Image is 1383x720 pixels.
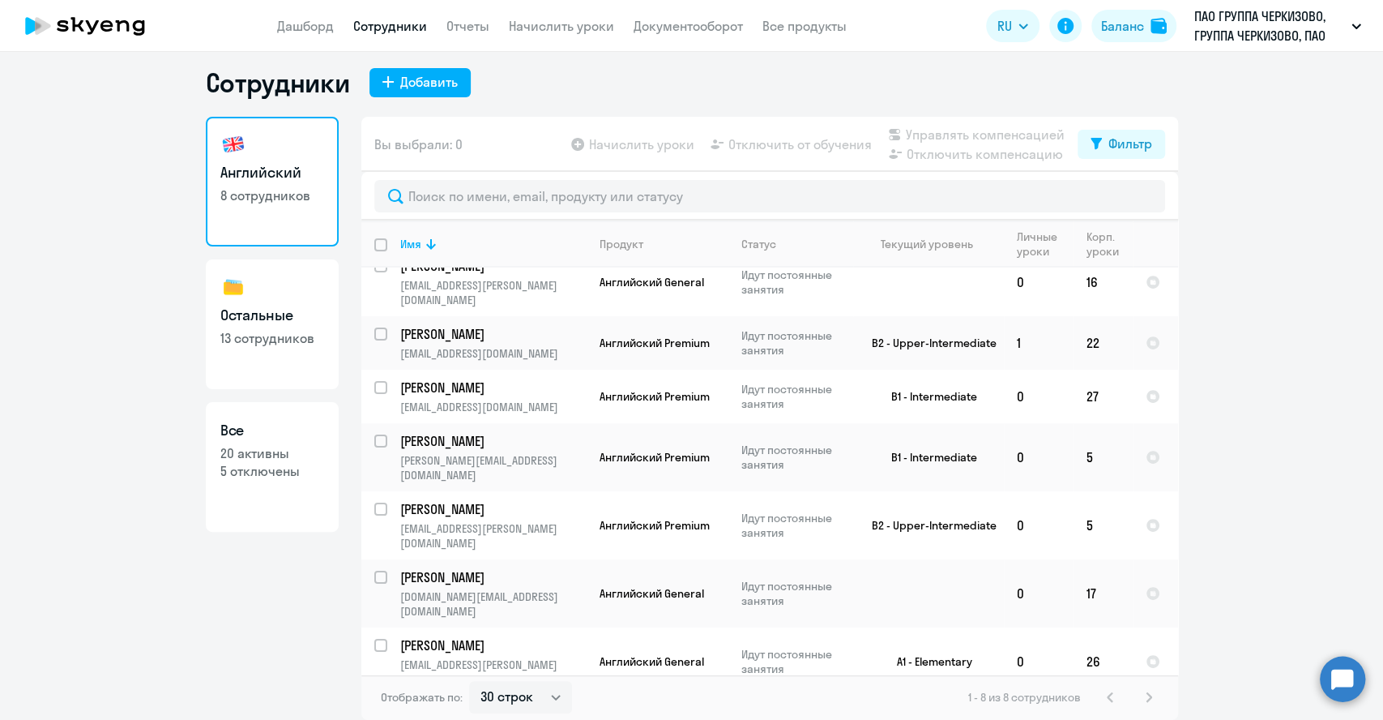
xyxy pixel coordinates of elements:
div: Статус [741,237,776,251]
p: [EMAIL_ADDRESS][PERSON_NAME][DOMAIN_NAME] [400,658,586,687]
div: Продукт [600,237,643,251]
h3: Остальные [220,305,324,326]
div: Статус [741,237,852,251]
div: Корп. уроки [1086,229,1132,259]
p: [PERSON_NAME] [400,636,583,654]
p: Идут постоянные занятия [741,647,852,676]
a: [PERSON_NAME] [400,325,586,343]
td: 0 [1004,423,1074,491]
div: Имя [400,237,421,251]
span: Английский General [600,654,704,669]
p: Идут постоянные занятия [741,579,852,608]
p: 20 активны [220,444,324,462]
p: [EMAIL_ADDRESS][DOMAIN_NAME] [400,400,586,414]
h3: Английский [220,162,324,183]
div: Корп. уроки [1086,229,1121,259]
img: balance [1150,18,1167,34]
input: Поиск по имени, email, продукту или статусу [374,180,1165,212]
a: Отчеты [446,18,489,34]
td: B2 - Upper-Intermediate [853,316,1004,370]
td: A1 - Elementary [853,628,1004,696]
p: [PERSON_NAME][EMAIL_ADDRESS][DOMAIN_NAME] [400,453,586,482]
p: [PERSON_NAME] [400,379,583,396]
a: [PERSON_NAME] [400,500,586,518]
div: Фильтр [1108,134,1152,153]
span: Английский General [600,586,704,601]
button: ПАО ГРУППА ЧЕРКИЗОВО, ГРУППА ЧЕРКИЗОВО, ПАО [1186,6,1369,45]
h1: Сотрудники [206,66,350,99]
span: Английский Premium [600,389,710,404]
td: 26 [1074,628,1133,696]
a: Остальные13 сотрудников [206,259,339,389]
td: 16 [1074,248,1133,316]
a: Английский8 сотрудников [206,117,339,246]
div: Баланс [1101,16,1144,36]
a: [PERSON_NAME] [400,636,586,654]
td: 0 [1004,248,1074,316]
div: Личные уроки [1017,229,1062,259]
p: 8 сотрудников [220,186,324,204]
a: [PERSON_NAME] [400,379,586,396]
a: Все продукты [762,18,847,34]
td: 22 [1074,316,1133,370]
td: 5 [1074,423,1133,491]
p: [PERSON_NAME] [400,500,583,518]
p: Идут постоянные занятия [741,511,852,540]
p: [EMAIL_ADDRESS][PERSON_NAME][DOMAIN_NAME] [400,278,586,307]
p: Идут постоянные занятия [741,382,852,411]
td: 27 [1074,370,1133,423]
span: Отображать по: [381,690,463,705]
p: ПАО ГРУППА ЧЕРКИЗОВО, ГРУППА ЧЕРКИЗОВО, ПАО [1194,6,1345,45]
p: [EMAIL_ADDRESS][PERSON_NAME][DOMAIN_NAME] [400,521,586,551]
span: 1 - 8 из 8 сотрудников [968,690,1081,705]
span: Английский General [600,275,704,289]
img: others [220,274,246,300]
td: 0 [1004,559,1074,628]
p: [PERSON_NAME] [400,432,583,450]
button: RU [986,10,1039,42]
p: [PERSON_NAME] [400,325,583,343]
p: 13 сотрудников [220,329,324,347]
p: 5 отключены [220,462,324,480]
a: Сотрудники [353,18,427,34]
div: Добавить [400,72,458,92]
a: [PERSON_NAME] [400,568,586,586]
div: Личные уроки [1017,229,1073,259]
div: Имя [400,237,586,251]
p: Идут постоянные занятия [741,268,852,297]
div: Текущий уровень [881,237,973,251]
p: [DOMAIN_NAME][EMAIL_ADDRESS][DOMAIN_NAME] [400,589,586,619]
div: Продукт [600,237,728,251]
p: [PERSON_NAME] [400,568,583,586]
span: Вы выбрали: 0 [374,135,463,154]
a: Начислить уроки [509,18,614,34]
button: Фильтр [1078,130,1165,159]
a: Дашборд [277,18,334,34]
span: RU [997,16,1012,36]
button: Балансbalance [1091,10,1176,42]
td: B1 - Intermediate [853,370,1004,423]
td: 0 [1004,491,1074,559]
p: Идут постоянные занятия [741,443,852,472]
p: Идут постоянные занятия [741,328,852,358]
span: Английский Premium [600,450,710,465]
h3: Все [220,420,324,441]
td: 0 [1004,628,1074,696]
td: B2 - Upper-Intermediate [853,491,1004,559]
td: 5 [1074,491,1133,559]
span: Английский Premium [600,336,710,350]
a: Все20 активны5 отключены [206,402,339,532]
td: 1 [1004,316,1074,370]
p: [EMAIL_ADDRESS][DOMAIN_NAME] [400,346,586,361]
img: english [220,131,246,157]
a: [PERSON_NAME] [400,432,586,450]
span: Английский Premium [600,518,710,533]
td: B1 - Intermediate [853,423,1004,491]
a: Документооборот [634,18,743,34]
td: 17 [1074,559,1133,628]
td: 0 [1004,370,1074,423]
div: Текущий уровень [866,237,1003,251]
button: Добавить [369,68,471,97]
